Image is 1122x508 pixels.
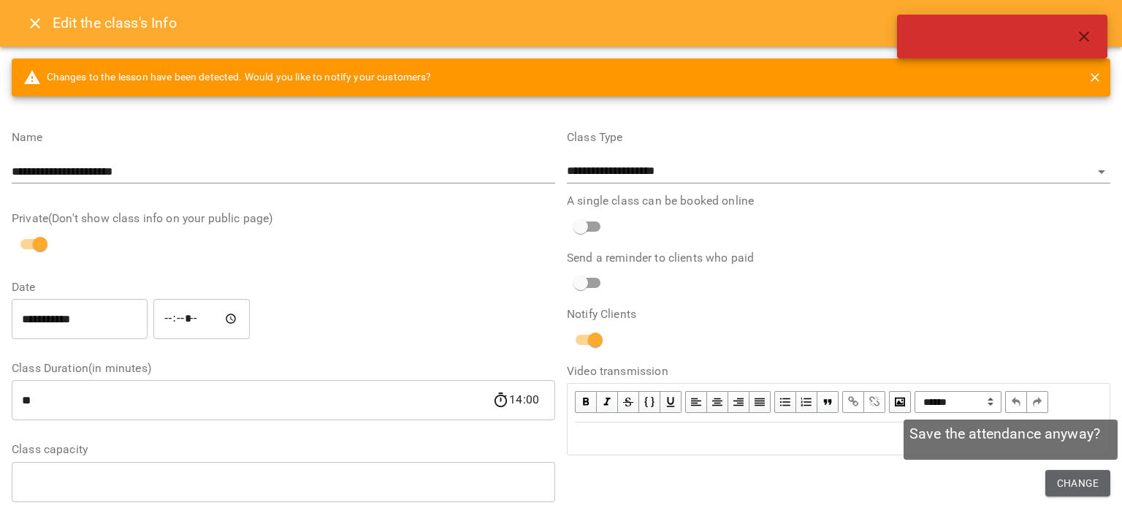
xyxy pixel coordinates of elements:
button: Blockquote [817,391,839,413]
button: Align Left [685,391,707,413]
label: Class Duration(in minutes) [12,363,555,374]
button: Remove Link [864,391,885,413]
button: Align Justify [749,391,771,413]
span: Changes to the lesson have been detected. Would you like to notify your customers? [23,69,432,86]
label: Class Type [567,132,1110,143]
span: Change [1057,474,1099,492]
button: Align Center [707,391,728,413]
button: Undo [1005,391,1027,413]
button: Italic [597,391,618,413]
button: Monospace [639,391,660,413]
button: Image [889,391,911,413]
button: Close [18,6,53,41]
button: Bold [575,391,597,413]
h6: Edit the class's Info [53,12,177,34]
label: Date [12,281,555,293]
div: Edit text [568,423,1109,454]
button: OL [796,391,817,413]
button: Align Right [728,391,749,413]
span: Normal [915,391,1001,413]
button: Underline [660,391,682,413]
button: Redo [1027,391,1048,413]
label: Notify Clients [567,308,1110,320]
button: Strikethrough [618,391,639,413]
button: Change [1045,470,1110,496]
label: Class capacity [12,444,555,455]
label: Name [12,132,555,143]
label: Video transmission [567,365,1110,377]
label: A single class can be booked online [567,195,1110,207]
label: Private(Don't show class info on your public page) [12,213,555,224]
button: UL [774,391,796,413]
button: close [1085,68,1104,87]
select: Block type [915,391,1001,413]
label: Send a reminder to clients who paid [567,252,1110,264]
button: Link [842,391,864,413]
